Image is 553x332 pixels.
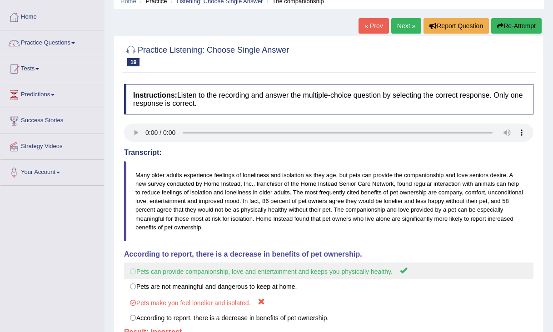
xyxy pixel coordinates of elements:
a: Strategy Videos [0,134,104,157]
a: Next » [391,18,421,34]
span: 19 [127,58,139,66]
blockquote: Many older adults experience feelings of loneliness and isolation as they age, but pets can provi... [124,161,533,241]
h4: According to report, there is a decrease in benefits of pet ownership. [124,250,533,258]
button: Re-Attempt [491,18,542,34]
label: Pets make you feel lonelier and isolated. [124,294,533,311]
a: Tests [0,56,104,79]
button: Report Question [423,18,489,34]
h4: Listen to the recording and answer the multiple-choice question by selecting the correct response... [124,84,533,114]
h2: Practice Listening: Choose Single Answer [124,44,289,66]
a: Home [0,5,104,27]
a: « Prev [359,18,389,34]
label: Pets can provide companionship, love and entertainment and keeps you physically healthy. [124,263,533,279]
label: Pets are not meaningful and dangerous to keep at home. [124,279,533,294]
a: Your Account [0,160,104,183]
label: According to report, there is a decrease in benefits of pet ownership. [124,310,533,326]
b: Instructions: [133,91,177,99]
a: Success Stories [0,108,104,131]
h4: Transcript: [124,149,533,157]
a: Predictions [0,82,104,105]
a: Practice Questions [0,30,104,53]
